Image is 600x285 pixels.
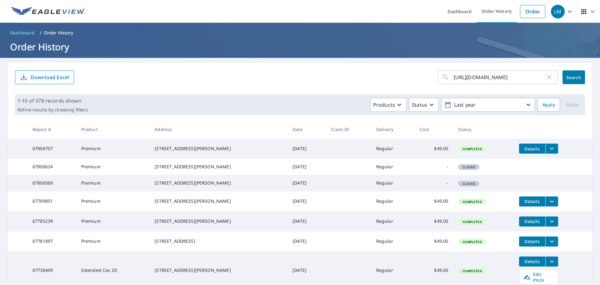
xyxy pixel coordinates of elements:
[27,175,76,191] td: 67806569
[551,5,565,18] div: LM
[415,232,453,252] td: $49.00
[7,28,592,38] nav: breadcrumb
[415,139,453,159] td: $49.00
[76,159,150,175] td: Premium
[27,120,76,139] th: Report #
[415,159,453,175] td: -
[27,139,76,159] td: 67806707
[31,74,69,81] p: Download Excel
[459,240,485,244] span: Completed
[523,218,542,224] span: Details
[40,29,42,37] li: /
[371,175,415,191] td: Regular
[155,198,282,204] div: [STREET_ADDRESS][PERSON_NAME]
[562,70,585,84] button: Search
[17,97,88,104] p: 1-10 of 378 records shown
[415,120,453,139] th: Cost
[459,165,479,169] span: Closed
[459,220,485,224] span: Completed
[453,120,514,139] th: Status
[155,180,282,186] div: [STREET_ADDRESS][PERSON_NAME]
[11,7,85,16] img: EV Logo
[371,191,415,211] td: Regular
[519,196,545,206] button: detailsBtn-67789851
[287,120,326,139] th: Date
[523,198,542,204] span: Details
[459,269,485,273] span: Completed
[7,28,37,38] a: Dashboard
[415,175,453,191] td: -
[545,237,558,247] button: filesDropdownBtn-67781897
[409,98,439,112] button: Status
[150,120,287,139] th: Address
[155,238,282,244] div: [STREET_ADDRESS]
[523,146,542,152] span: Details
[326,120,371,139] th: Claim ID
[441,98,535,112] button: Last year
[371,159,415,175] td: Regular
[373,101,395,109] p: Products
[415,211,453,232] td: $49.00
[545,257,558,267] button: filesDropdownBtn-67738409
[459,200,485,204] span: Completed
[155,267,282,273] div: [STREET_ADDRESS][PERSON_NAME]
[519,144,545,154] button: detailsBtn-67806707
[287,175,326,191] td: [DATE]
[542,101,555,109] span: Apply
[371,232,415,252] td: Regular
[76,211,150,232] td: Premium
[545,216,558,226] button: filesDropdownBtn-67785239
[452,99,525,110] p: Last year
[155,218,282,224] div: [STREET_ADDRESS][PERSON_NAME]
[44,30,73,36] p: Order History
[27,211,76,232] td: 67785239
[523,258,542,264] span: Details
[523,271,554,283] span: Edit Pitch
[370,98,407,112] button: Products
[545,196,558,206] button: filesDropdownBtn-67789851
[537,98,560,112] button: Apply
[15,70,74,84] button: Download Excel
[155,164,282,170] div: [STREET_ADDRESS][PERSON_NAME]
[17,107,88,113] p: Refine results by choosing filters
[412,101,427,109] p: Status
[27,232,76,252] td: 67781897
[76,139,150,159] td: Premium
[287,232,326,252] td: [DATE]
[459,181,479,186] span: Closed
[76,191,150,211] td: Premium
[27,191,76,211] td: 67789851
[10,30,35,36] span: Dashboard
[567,74,580,80] span: Search
[519,270,558,285] a: Edit Pitch
[519,216,545,226] button: detailsBtn-67785239
[287,191,326,211] td: [DATE]
[454,69,546,86] input: Address, Report #, Claim ID, etc.
[520,5,545,18] a: Order
[459,147,485,151] span: Completed
[371,120,415,139] th: Delivery
[519,257,545,267] button: detailsBtn-67738409
[7,40,592,53] h1: Order History
[371,139,415,159] td: Regular
[287,159,326,175] td: [DATE]
[76,175,150,191] td: Premium
[27,159,76,175] td: 67806624
[415,191,453,211] td: $49.00
[155,145,282,152] div: [STREET_ADDRESS][PERSON_NAME]
[519,237,545,247] button: detailsBtn-67781897
[371,211,415,232] td: Regular
[523,238,542,244] span: Details
[287,211,326,232] td: [DATE]
[287,139,326,159] td: [DATE]
[76,120,150,139] th: Product
[76,232,150,252] td: Premium
[545,144,558,154] button: filesDropdownBtn-67806707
